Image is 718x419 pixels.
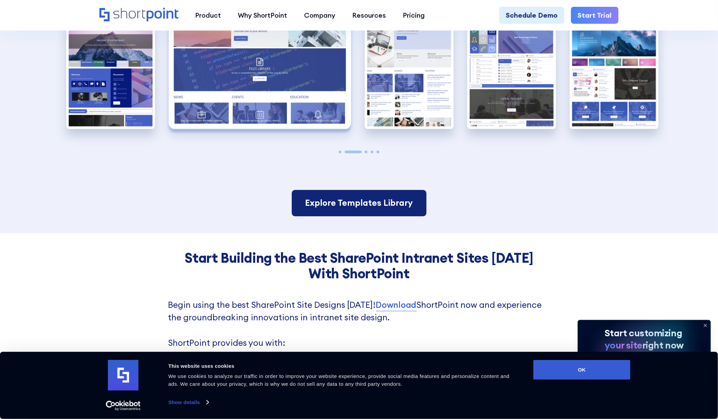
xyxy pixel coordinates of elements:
a: Company [296,7,344,24]
span: Go to slide 1 [339,151,341,153]
img: Best SharePoint Intranet Examples [467,20,556,129]
button: OK [533,360,630,380]
span: Go to slide 3 [365,151,367,153]
span: We use cookies to analyze our traffic in order to improve your website experience, provide social... [168,373,510,387]
img: Best SharePoint Intranet Site Designs [570,20,659,129]
div: Why ShortPoint [238,10,287,20]
div: 4 / 5 [467,20,556,129]
p: Begin using the best SharePoint Site Designs [DATE]! ShortPoint now and experience the groundbrea... [168,299,550,350]
h3: Start Building the Best SharePoint Intranet Sites [DATE] With ShortPoint [168,250,550,282]
span: Go to slide 2 [345,151,362,153]
a: Pricing [395,7,434,24]
a: Resources [344,7,395,24]
span: Go to slide 4 [371,151,374,153]
div: Company [304,10,336,20]
div: 3 / 5 [365,20,454,129]
a: Usercentrics Cookiebot - opens in a new window [94,401,153,411]
div: Product [195,10,221,20]
a: Schedule Demo [499,7,564,24]
div: 5 / 5 [570,20,659,129]
span: Go to slide 5 [377,151,379,153]
div: 1 / 5 [66,20,155,129]
a: Download [376,299,417,312]
a: Start Trial [571,7,619,24]
a: Explore Templates Library [292,190,427,216]
a: Home [99,8,178,22]
img: Best SharePoint Designs [365,20,454,129]
a: Show details [168,397,208,407]
img: logo [108,360,138,391]
img: Best SharePoint Site Designs [66,20,155,129]
div: This website uses cookies [168,362,518,370]
a: Product [187,7,230,24]
div: Pricing [403,10,425,20]
div: Resources [353,10,386,20]
a: Why ShortPoint [230,7,296,24]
